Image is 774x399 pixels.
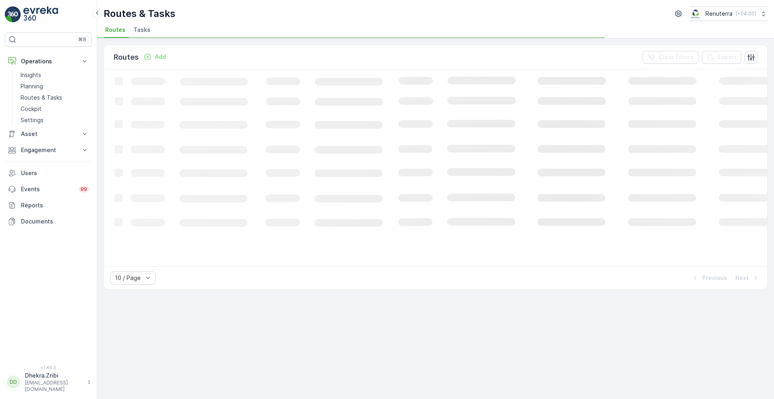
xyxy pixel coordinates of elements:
[734,273,761,283] button: Next
[21,169,89,177] p: Users
[659,53,694,61] p: Clear Filters
[5,6,21,23] img: logo
[114,52,139,63] p: Routes
[7,376,20,389] div: DD
[17,115,92,126] a: Settings
[736,10,756,17] p: ( +04:00 )
[21,130,76,138] p: Asset
[702,51,741,64] button: Export
[5,365,92,370] span: v 1.49.0
[690,9,702,18] img: Screenshot_2024-07-26_at_13.33.01.png
[702,274,727,282] p: Previous
[17,92,92,103] a: Routes & Tasks
[735,274,749,282] p: Next
[21,201,89,209] p: Reports
[104,7,175,20] p: Routes & Tasks
[5,53,92,69] button: Operations
[5,213,92,230] a: Documents
[21,116,44,124] p: Settings
[17,103,92,115] a: Cockpit
[105,26,125,34] span: Routes
[690,273,728,283] button: Previous
[5,142,92,158] button: Engagement
[155,53,166,61] p: Add
[21,105,42,113] p: Cockpit
[25,372,83,380] p: Dhekra.Zribi
[81,186,87,192] p: 99
[23,6,58,23] img: logo_light-DOdMpM7g.png
[5,126,92,142] button: Asset
[21,185,74,193] p: Events
[140,52,169,62] button: Add
[17,69,92,81] a: Insights
[21,146,76,154] p: Engagement
[690,6,768,21] button: Renuterra(+04:00)
[133,26,150,34] span: Tasks
[5,181,92,197] a: Events99
[5,165,92,181] a: Users
[643,51,699,64] button: Clear Filters
[21,57,76,65] p: Operations
[21,94,62,102] p: Routes & Tasks
[25,380,83,393] p: [EMAIL_ADDRESS][DOMAIN_NAME]
[78,36,86,43] p: ⌘B
[17,81,92,92] a: Planning
[718,53,737,61] p: Export
[5,372,92,393] button: DDDhekra.Zribi[EMAIL_ADDRESS][DOMAIN_NAME]
[705,10,732,18] p: Renuterra
[21,71,41,79] p: Insights
[21,82,43,90] p: Planning
[5,197,92,213] a: Reports
[21,217,89,226] p: Documents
